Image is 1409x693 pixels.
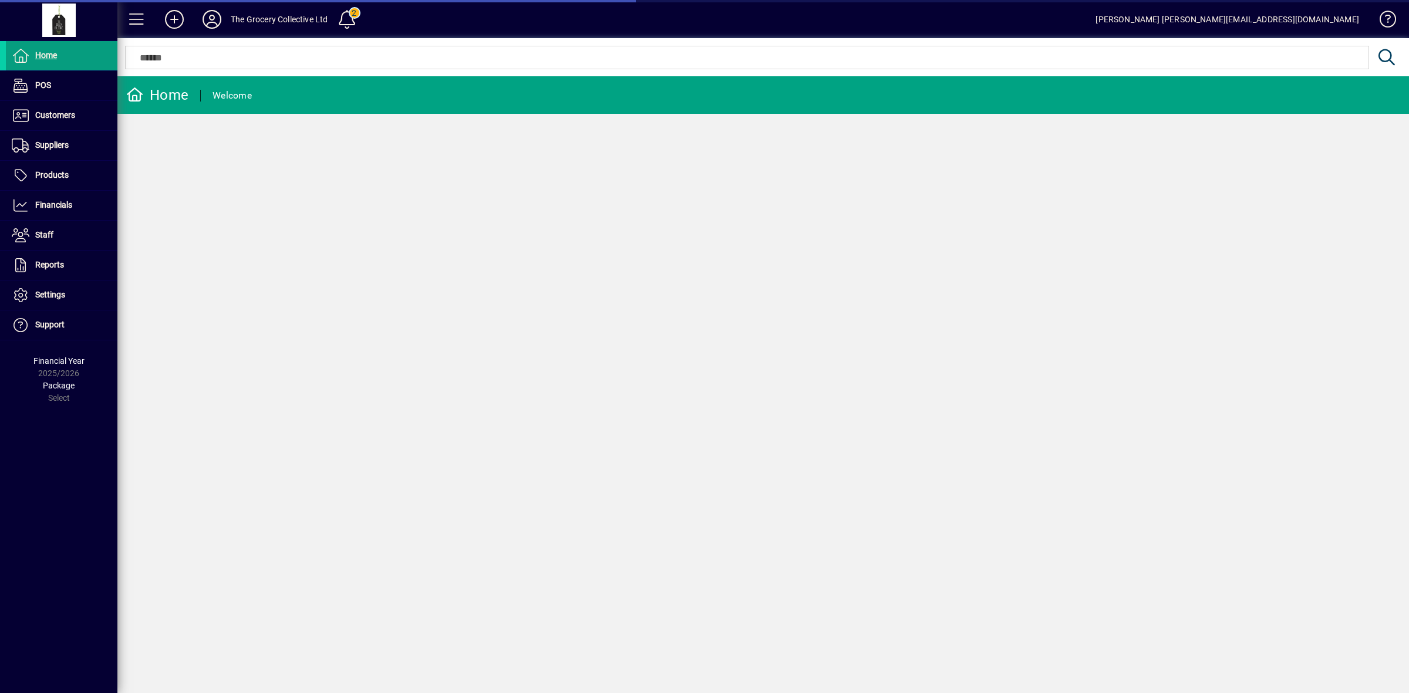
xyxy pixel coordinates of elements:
[193,9,231,30] button: Profile
[231,10,328,29] div: The Grocery Collective Ltd
[6,251,117,280] a: Reports
[35,50,57,60] span: Home
[35,110,75,120] span: Customers
[6,71,117,100] a: POS
[6,310,117,340] a: Support
[1371,2,1394,40] a: Knowledge Base
[6,191,117,220] a: Financials
[35,290,65,299] span: Settings
[6,161,117,190] a: Products
[6,280,117,310] a: Settings
[35,80,51,90] span: POS
[35,200,72,209] span: Financials
[6,131,117,160] a: Suppliers
[35,140,69,150] span: Suppliers
[35,320,65,329] span: Support
[1095,10,1359,29] div: [PERSON_NAME] [PERSON_NAME][EMAIL_ADDRESS][DOMAIN_NAME]
[33,356,85,366] span: Financial Year
[35,260,64,269] span: Reports
[213,86,252,105] div: Welcome
[35,230,53,239] span: Staff
[6,101,117,130] a: Customers
[43,381,75,390] span: Package
[35,170,69,180] span: Products
[156,9,193,30] button: Add
[6,221,117,250] a: Staff
[126,86,188,104] div: Home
